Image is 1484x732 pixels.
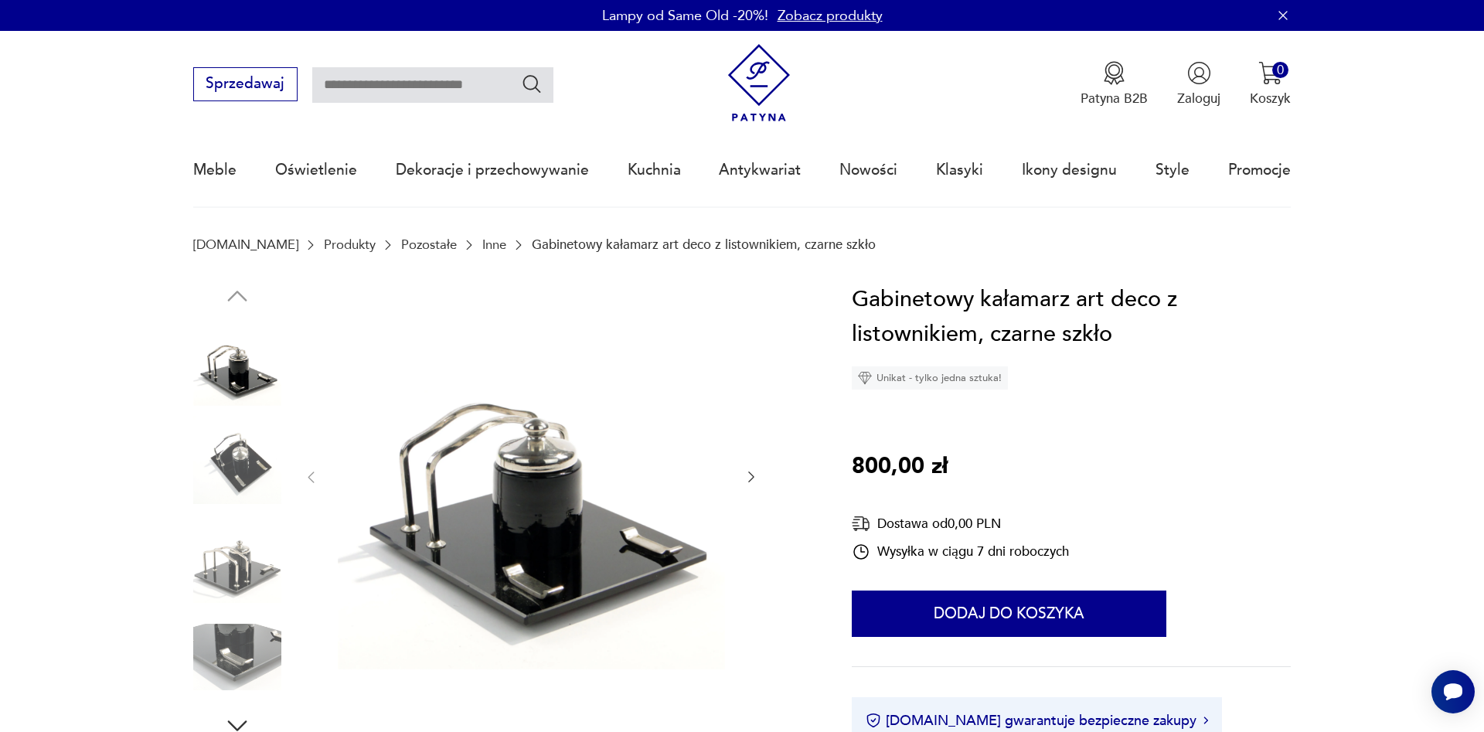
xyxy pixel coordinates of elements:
a: Zobacz produkty [778,6,883,26]
button: Dodaj do koszyka [852,591,1166,637]
a: Produkty [324,237,376,252]
a: [DOMAIN_NAME] [193,237,298,252]
a: Inne [482,237,506,252]
a: Style [1156,134,1190,206]
a: Ikony designu [1022,134,1117,206]
img: Zdjęcie produktu Gabinetowy kałamarz art deco z listownikiem, czarne szkło [193,515,281,603]
button: Sprzedawaj [193,67,298,101]
button: [DOMAIN_NAME] gwarantuje bezpieczne zakupy [866,711,1208,730]
a: Promocje [1228,134,1291,206]
a: Meble [193,134,237,206]
h1: Gabinetowy kałamarz art deco z listownikiem, czarne szkło [852,282,1291,352]
a: Ikona medaluPatyna B2B [1081,61,1148,107]
img: Zdjęcie produktu Gabinetowy kałamarz art deco z listownikiem, czarne szkło [193,613,281,701]
button: Szukaj [521,73,543,95]
div: 0 [1272,62,1288,78]
img: Zdjęcie produktu Gabinetowy kałamarz art deco z listownikiem, czarne szkło [193,416,281,504]
img: Ikonka użytkownika [1187,61,1211,85]
img: Ikona certyfikatu [866,713,881,728]
img: Patyna - sklep z meblami i dekoracjami vintage [720,44,798,122]
a: Pozostałe [401,237,457,252]
button: Patyna B2B [1081,61,1148,107]
p: 800,00 zł [852,449,948,485]
a: Oświetlenie [275,134,357,206]
div: Unikat - tylko jedna sztuka! [852,366,1008,390]
a: Sprzedawaj [193,79,298,91]
p: Patyna B2B [1081,90,1148,107]
img: Ikona koszyka [1258,61,1282,85]
img: Zdjęcie produktu Gabinetowy kałamarz art deco z listownikiem, czarne szkło [193,318,281,406]
a: Kuchnia [628,134,681,206]
p: Zaloguj [1177,90,1220,107]
a: Dekoracje i przechowywanie [396,134,589,206]
div: Dostawa od 0,00 PLN [852,514,1069,533]
img: Ikona dostawy [852,514,870,533]
p: Gabinetowy kałamarz art deco z listownikiem, czarne szkło [532,237,876,252]
a: Nowości [839,134,897,206]
p: Lampy od Same Old -20%! [602,6,768,26]
img: Ikona medalu [1102,61,1126,85]
button: 0Koszyk [1250,61,1291,107]
img: Ikona diamentu [858,371,872,385]
img: Ikona strzałki w prawo [1203,717,1208,724]
button: Zaloguj [1177,61,1220,107]
div: Wysyłka w ciągu 7 dni roboczych [852,543,1069,561]
iframe: Smartsupp widget button [1431,670,1475,713]
a: Klasyki [936,134,983,206]
img: Zdjęcie produktu Gabinetowy kałamarz art deco z listownikiem, czarne szkło [338,282,725,669]
p: Koszyk [1250,90,1291,107]
a: Antykwariat [719,134,801,206]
